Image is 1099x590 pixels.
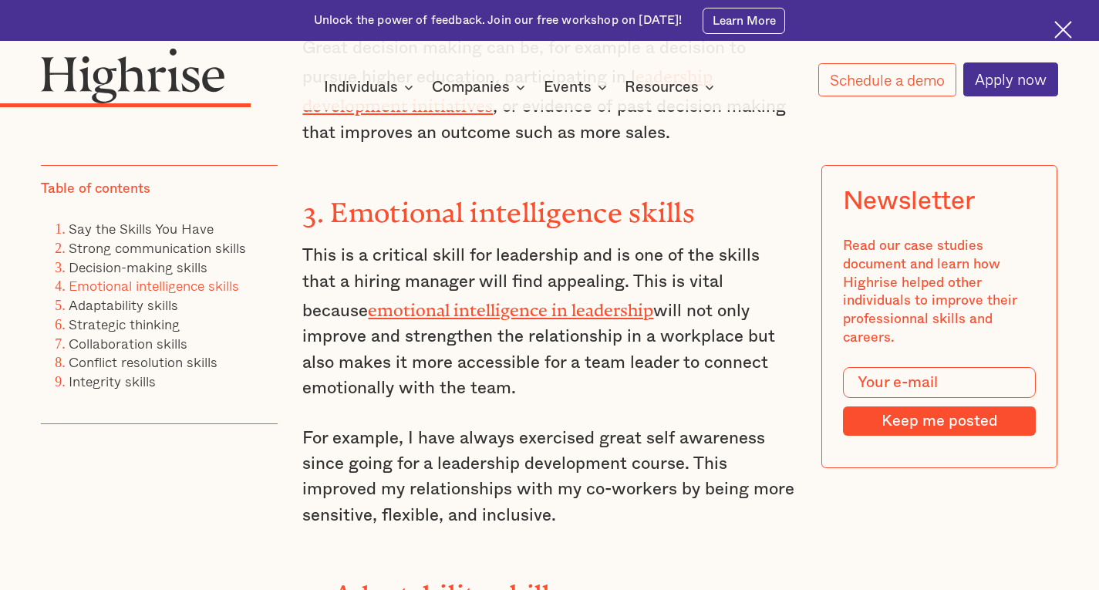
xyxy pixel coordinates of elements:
[69,351,217,373] a: Conflict resolution skills
[69,237,246,258] a: Strong communication skills
[324,78,398,96] div: Individuals
[544,78,592,96] div: Events
[843,367,1037,436] form: Modal Form
[69,313,180,335] a: Strategic thinking
[818,63,956,96] a: Schedule a demo
[324,78,418,96] div: Individuals
[69,370,156,392] a: Integrity skills
[302,243,796,401] p: This is a critical skill for leadership and is one of the skills that a hiring manager will find ...
[843,406,1037,435] input: Keep me posted
[843,186,975,216] div: Newsletter
[69,275,239,296] a: Emotional intelligence skills
[1054,21,1072,39] img: Cross icon
[302,197,695,214] strong: 3. Emotional intelligence skills
[69,217,214,239] a: Say the Skills You Have
[368,300,653,312] a: emotional intelligence in leadership
[41,180,150,198] div: Table of contents
[314,12,683,29] div: Unlock the power of feedback. Join our free workshop on [DATE]!
[69,373,246,410] li: ‍
[69,256,207,278] a: Decision-making skills
[544,78,612,96] div: Events
[432,78,530,96] div: Companies
[69,332,187,353] a: Collaboration skills
[432,78,510,96] div: Companies
[302,426,796,529] p: For example, I have always exercised great self awareness since going for a leadership developmen...
[843,367,1037,398] input: Your e-mail
[625,78,699,96] div: Resources
[41,48,224,103] img: Highrise logo
[963,62,1058,96] a: Apply now
[625,78,719,96] div: Resources
[703,8,785,34] a: Learn More
[843,237,1037,346] div: Read our case studies document and learn how Highrise helped other individuals to improve their p...
[69,294,178,315] a: Adaptability skills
